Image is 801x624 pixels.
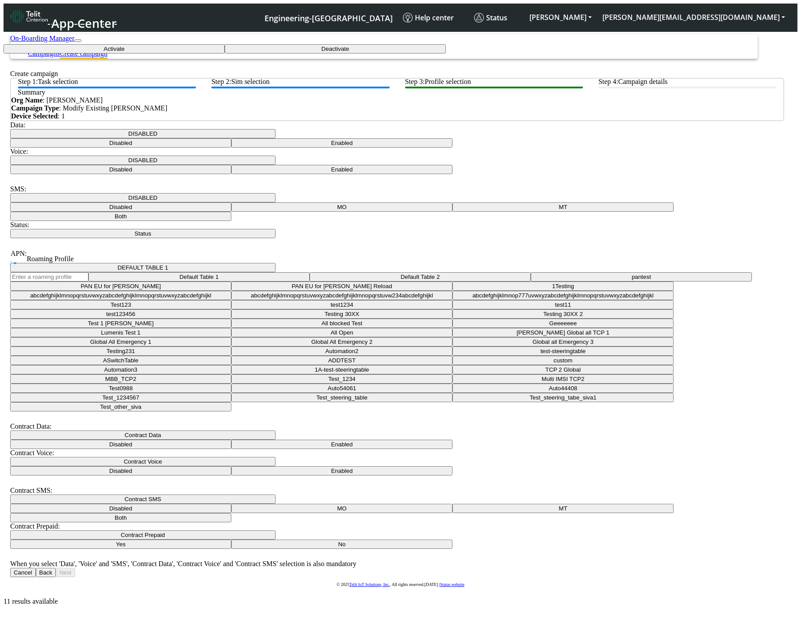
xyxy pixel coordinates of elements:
button: [PERSON_NAME] [524,9,597,25]
button: DEFAULT TABLE 1 [10,263,276,272]
button: MBB_TCP2 [10,374,231,384]
button: MT [452,202,674,212]
span: App Center [51,15,117,31]
label: Status: [10,221,30,228]
p: © 2025 . All rights reserved.[DATE] | [10,582,791,587]
button: Enabled [231,466,452,476]
button: Yes [10,540,231,549]
button: Automation3 [10,365,231,374]
button: abcdefghijklmnop777uvwxyzabcdefghijklmnopqrstuvwxyzabcdefghijkl [452,291,674,300]
span: Help center [403,13,454,23]
a: Telit IoT Solutions, Inc. [349,582,390,587]
button: abcdefghijklmnopqrstuvwxyzabcdefghijklmnopqrstuvw234abcdefghijkl [231,291,452,300]
button: Enabled [231,440,452,449]
btn: Step 4: Campaign details [598,78,777,88]
label: Contract Data: [10,422,52,430]
button: Contract Prepaid [10,530,276,540]
img: status.svg [474,13,484,23]
btn: Step 2: Sim selection [211,78,390,88]
button: Testing 30XX 2 [452,309,674,319]
button: All Open [231,328,452,337]
div: DISABLED [10,202,784,221]
button: Default Table 1 [88,272,310,282]
button: Disabled [10,466,231,476]
button: Test_steering_table [231,393,452,402]
button: [PERSON_NAME][EMAIL_ADDRESS][DOMAIN_NAME] [597,9,790,25]
img: logo-telit-cinterion-gw-new.png [11,9,48,23]
a: App Center [11,7,115,28]
button: PAN EU for [PERSON_NAME] [10,282,231,291]
button: Contract SMS [10,495,276,504]
button: test11 [452,300,674,309]
button: custom [452,356,674,365]
button: All blocked Test [231,319,452,328]
button: MO [231,202,452,212]
button: Auto54061 [231,384,452,393]
button: Cancel [10,568,36,577]
label: Contract Prepaid: [10,522,60,530]
label: Contract Voice: [10,449,54,457]
button: Auto44408 [452,384,674,393]
div: DISABLED [10,504,784,522]
button: abcdefghijklmnopqrstuvwxyzabcdefghijklmnopqrstuvwxyzabcdefghijkl [10,291,231,300]
button: Disabled [10,138,231,148]
button: test-steeringtable [452,346,674,356]
button: TCP 2 Global [452,365,674,374]
button: Disabled [10,165,231,174]
span: Engineering-[GEOGRAPHIC_DATA] [264,13,393,23]
button: Testing 30XX [231,309,452,319]
div: When you select 'Data', 'Voice' and 'SMS', 'Contract Data', 'Contract Voice' and 'Contract SMS' s... [10,560,784,568]
button: Test_other_siva [10,402,231,411]
button: ADDTEST [231,356,452,365]
button: DISABLED [10,129,276,138]
a: Status website [440,582,464,587]
button: test123456 [10,309,231,319]
button: Enabled [231,165,452,174]
div: DISABLED [10,540,784,549]
label: Contract SMS: [10,487,53,494]
button: Lumenis Test 1 [10,328,231,337]
button: pantest [531,272,752,282]
strong: Org Name [11,96,43,104]
button: test1234 [231,300,452,309]
a: Status [471,9,524,26]
button: Global All Emergency 1 [10,337,231,346]
button: DISABLED [10,156,276,165]
button: Contract Voice [10,457,276,466]
label: Data: [10,121,26,129]
div: : 1 [11,112,783,120]
button: DISABLED [10,193,276,202]
button: ASwitchTable [10,356,231,365]
btn: Step 1: Task selection [18,78,196,88]
label: SMS: [10,185,26,193]
input: Enter a roaming profile [10,272,88,282]
button: Testing231 [10,346,231,356]
button: Both [10,513,231,522]
label: Voice: [10,148,28,155]
button: 1Testing [452,282,674,291]
strong: Campaign Type [11,104,59,112]
button: 1A-test-steeringtable [231,365,452,374]
div: 11 results available [4,597,797,605]
button: Test123 [10,300,231,309]
button: [PERSON_NAME] Global all TCP 1 [452,328,674,337]
button: No [231,540,452,549]
button: Global all Emergency 3 [452,337,674,346]
button: Status [10,229,276,238]
button: Contract Data [10,430,276,440]
button: Automation2 [231,346,452,356]
button: Back [36,568,56,577]
a: Help center [399,9,471,26]
div: DISABLED [10,272,784,411]
button: Test0988 [10,384,231,393]
button: Test_steering_tabe_siva1 [452,393,674,402]
div: DISABLED [10,466,784,476]
button: MT [452,504,674,513]
btn: Step 3: Profile selection [405,78,583,88]
div: DISABLED [10,138,784,148]
strong: Device Selected [11,112,57,120]
button: Test_1234 [231,374,452,384]
button: Next [56,568,75,577]
button: Activate [4,44,225,53]
img: knowledge.svg [403,13,413,23]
